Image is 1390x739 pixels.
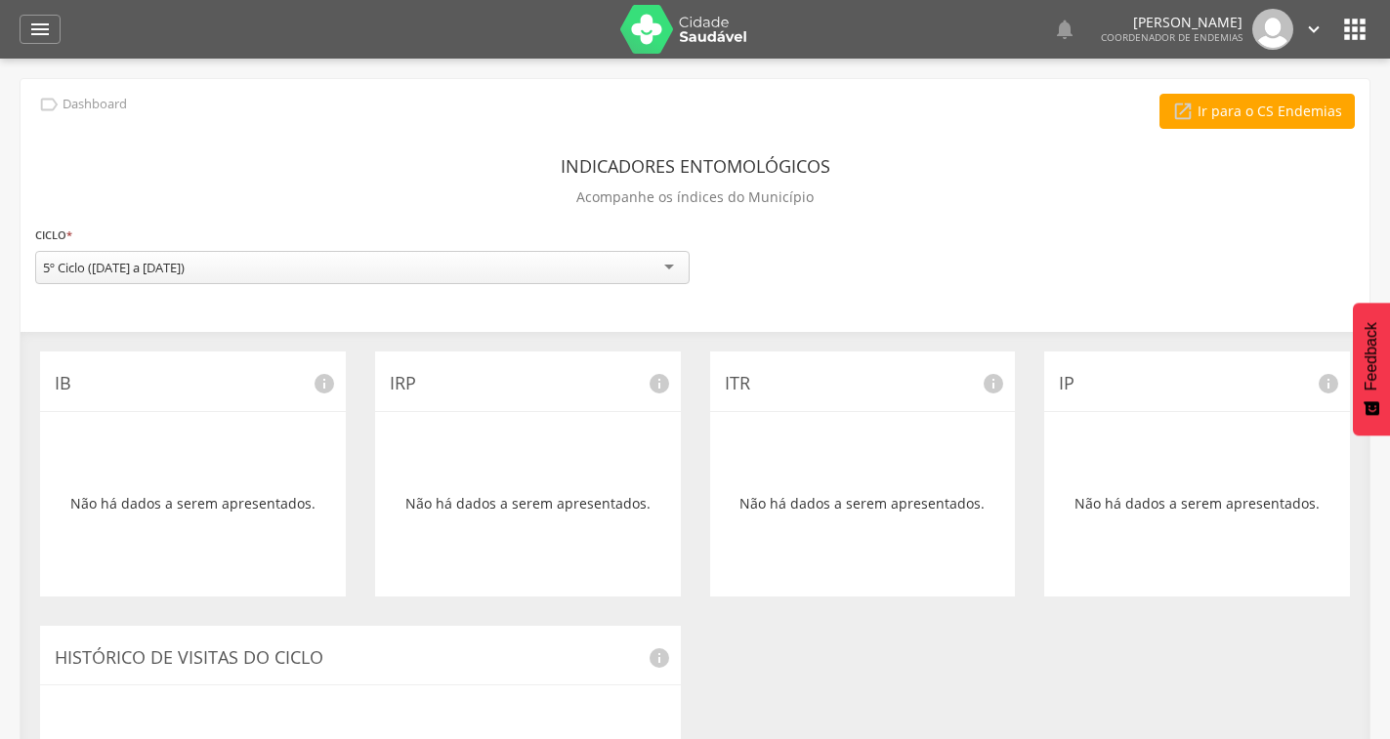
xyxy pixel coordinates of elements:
i:  [38,94,60,115]
i: info [982,372,1005,395]
i: info [648,372,671,395]
p: Acompanhe os índices do Município [576,184,814,211]
i:  [1172,101,1194,122]
div: 5º Ciclo ([DATE] a [DATE]) [43,259,185,276]
i:  [1303,19,1325,40]
i:  [1053,18,1076,41]
i:  [1339,14,1370,45]
p: Histórico de Visitas do Ciclo [55,645,666,671]
div: Não há dados a serem apresentados. [55,427,331,582]
i:  [28,18,52,41]
div: Não há dados a serem apresentados. [1059,427,1335,582]
a: Ir para o CS Endemias [1159,94,1355,129]
div: Não há dados a serem apresentados. [390,427,666,582]
p: [PERSON_NAME] [1101,16,1243,29]
span: Coordenador de Endemias [1101,30,1243,44]
header: Indicadores Entomológicos [561,148,830,184]
div: Não há dados a serem apresentados. [725,427,1001,582]
p: IRP [390,371,666,396]
p: IB [55,371,331,396]
button: Feedback - Mostrar pesquisa [1353,303,1390,435]
span: Feedback [1363,322,1380,390]
p: IP [1059,371,1335,396]
p: Dashboard [63,97,127,112]
i: info [1317,372,1340,395]
a:  [20,15,61,44]
label: Ciclo [35,225,72,246]
p: ITR [725,371,1001,396]
i: info [313,372,336,395]
i: info [648,646,671,670]
a:  [1303,9,1325,50]
a:  [1053,9,1076,50]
